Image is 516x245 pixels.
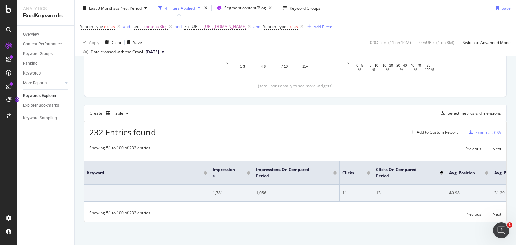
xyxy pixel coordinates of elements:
span: Search Type [80,23,103,29]
text: % [386,68,389,72]
div: Keywords [23,70,41,77]
span: Keyword [87,170,193,176]
span: 1 [507,222,512,228]
button: Export as CSV [466,127,501,138]
button: 4 Filters Applied [156,3,203,13]
a: More Reports [23,80,63,87]
button: Add to Custom Report [407,127,458,138]
span: vs Prev. Period [115,5,142,11]
div: Overview [23,31,39,38]
div: Create [90,108,131,119]
span: exists [104,23,115,29]
text: 5 - 10 [370,64,378,67]
span: Segment: content/Blog [224,5,266,11]
a: Keyword Groups [23,50,70,57]
button: Select metrics & dimensions [438,109,501,117]
button: and [175,23,182,30]
text: 7-10 [281,65,288,68]
div: 1,056 [256,190,337,196]
div: times [203,5,209,11]
div: Select metrics & dimensions [448,110,501,116]
iframe: Intercom live chat [493,222,509,238]
button: and [123,23,130,30]
button: Segment:content/Blog [214,3,274,13]
span: Impressions [213,167,237,179]
div: Switch to Advanced Mode [463,39,511,45]
span: content/Blog [144,22,168,31]
span: Avg. Position [449,170,475,176]
button: and [253,23,260,30]
span: 232 Entries found [89,127,156,138]
button: Next [492,210,501,218]
div: Analytics [23,5,69,12]
text: % [358,68,361,72]
button: Save [493,3,511,13]
button: Switch to Advanced Mode [460,37,511,48]
div: and [123,23,130,29]
a: Overview [23,31,70,38]
text: 0 - 5 [356,64,363,67]
div: Next [492,146,501,152]
div: Showing 51 to 100 of 232 entries [89,145,150,153]
button: [DATE] [143,48,167,56]
div: Add to Custom Report [417,130,458,134]
div: Next [492,211,501,217]
a: Keywords Explorer [23,92,70,99]
button: Next [492,145,501,153]
button: Save [125,37,142,48]
text: 1-3 [240,65,245,68]
button: Keyword Groups [280,3,323,13]
div: Save [502,5,511,11]
span: 2025 Aug. 4th [146,49,159,55]
button: Table [103,108,131,119]
text: 70 - [427,64,432,67]
div: Keyword Sampling [23,115,57,122]
span: exists [287,23,298,29]
text: 4-6 [261,65,266,68]
text: 100 % [425,68,434,72]
div: Add Filter [314,23,332,29]
div: Data crossed with the Crawl [91,49,143,55]
span: Full URL [184,23,199,29]
div: and [175,23,182,29]
div: RealKeywords [23,12,69,20]
div: Previous [465,146,481,152]
span: seo [133,23,139,29]
a: Keyword Sampling [23,115,70,122]
span: Search Type [263,23,286,29]
span: Last 3 Months [89,5,115,11]
span: Impressions On Compared Period [256,167,323,179]
a: Ranking [23,60,70,67]
div: Save [133,39,142,45]
text: 40 - 70 [411,64,421,67]
div: 0 % Clicks ( 11 on 16M ) [370,39,411,45]
text: % [414,68,417,72]
div: 0 % URLs ( 1 on 8M ) [419,39,454,45]
button: Last 3 MonthsvsPrev. Period [80,3,150,13]
div: Explorer Bookmarks [23,102,59,109]
text: 0 [347,61,349,64]
button: Apply [80,37,99,48]
text: 10 - 20 [383,64,393,67]
text: 0 [226,61,228,64]
div: Showing 51 to 100 of 232 entries [89,210,150,218]
div: Table [113,111,123,115]
div: Apply [89,39,99,45]
span: = [140,23,143,29]
div: Ranking [23,60,38,67]
text: 11+ [302,65,308,68]
button: Clear [102,37,122,48]
text: % [400,68,403,72]
a: Keywords [23,70,70,77]
span: Clicks On Compared Period [376,167,430,179]
span: Clicks [342,170,357,176]
div: and [253,23,260,29]
text: 20 - 40 [396,64,407,67]
div: Keyword Groups [23,50,53,57]
a: Content Performance [23,41,70,48]
div: Clear [112,39,122,45]
div: 1,781 [213,190,250,196]
div: Keywords Explorer [23,92,56,99]
div: Keyword Groups [290,5,320,11]
button: Previous [465,210,481,218]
